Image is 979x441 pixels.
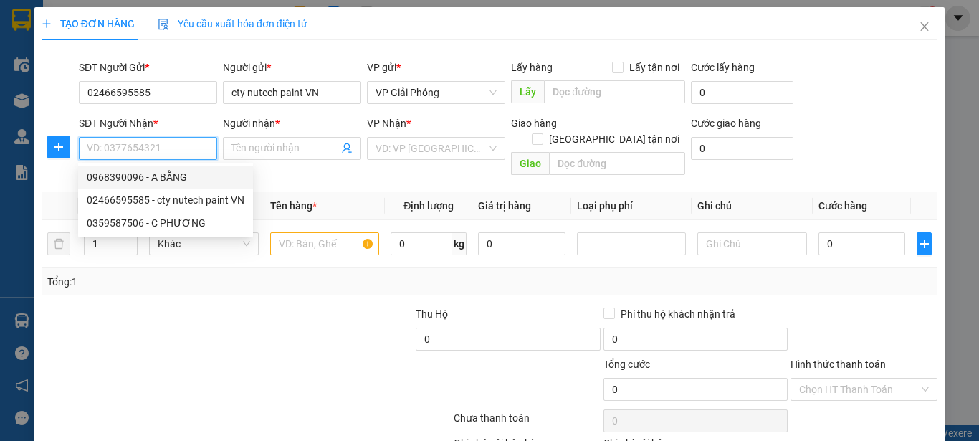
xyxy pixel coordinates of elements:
div: 0968390096 - A BẰNG [78,166,253,189]
span: Cước hàng [818,200,867,212]
span: user-add [341,143,353,154]
span: plus [42,19,52,29]
img: logo.jpg [18,18,90,90]
span: plus [48,141,70,153]
button: delete [47,232,70,255]
span: Lấy [511,80,544,103]
button: plus [47,136,70,158]
span: VP Nhận [367,118,406,129]
span: kg [452,232,467,255]
label: Cước lấy hàng [691,62,755,73]
input: Dọc đường [544,80,685,103]
div: 0968390096 - A BẰNG [87,169,244,185]
div: 02466595585 - cty nutech paint VN [87,192,244,208]
li: Hotline: 02386655777, 02462925925, 0944789456 [134,53,599,71]
input: Cước lấy hàng [691,81,793,104]
button: plus [917,232,932,255]
span: VP Giải Phóng [376,82,497,103]
span: Giao hàng [511,118,557,129]
span: [GEOGRAPHIC_DATA] tận nơi [543,131,685,147]
span: Lấy tận nơi [624,60,685,75]
span: Phí thu hộ khách nhận trả [615,306,741,322]
img: icon [158,19,169,30]
b: GỬI : VP Giải Phóng [18,104,191,128]
div: Người gửi [223,60,361,75]
span: Lấy hàng [511,62,553,73]
span: Giao [511,152,549,175]
div: Tổng: 1 [47,274,379,290]
div: 02466595585 - cty nutech paint VN [78,189,253,212]
label: Cước giao hàng [691,118,761,129]
div: SĐT Người Nhận [79,115,217,131]
div: SĐT Người Gửi [79,60,217,75]
th: Ghi chú [692,192,812,220]
input: VD: Bàn, Ghế [270,232,379,255]
label: Hình thức thanh toán [791,359,886,370]
div: 0359587506 - C PHƯƠNG [87,215,244,231]
span: plus [917,238,931,250]
span: Khác [158,233,249,255]
input: 0 [478,232,565,255]
span: Tên hàng [270,200,317,212]
span: Yêu cầu xuất hóa đơn điện tử [158,18,307,29]
span: close [919,21,930,32]
span: Giá trị hàng [478,200,531,212]
span: Thu Hộ [416,308,448,320]
span: Tổng cước [603,359,650,370]
div: Chưa thanh toán [452,410,602,435]
span: Định lượng [403,200,454,212]
span: TẠO ĐƠN HÀNG [42,18,135,29]
input: Dọc đường [549,152,685,175]
div: 0359587506 - C PHƯƠNG [78,212,253,234]
button: Close [904,7,945,47]
th: Loại phụ phí [571,192,692,220]
li: [PERSON_NAME], [PERSON_NAME] [134,35,599,53]
input: Ghi Chú [697,232,806,255]
div: VP gửi [367,60,505,75]
div: Người nhận [223,115,361,131]
input: Cước giao hàng [691,137,793,160]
